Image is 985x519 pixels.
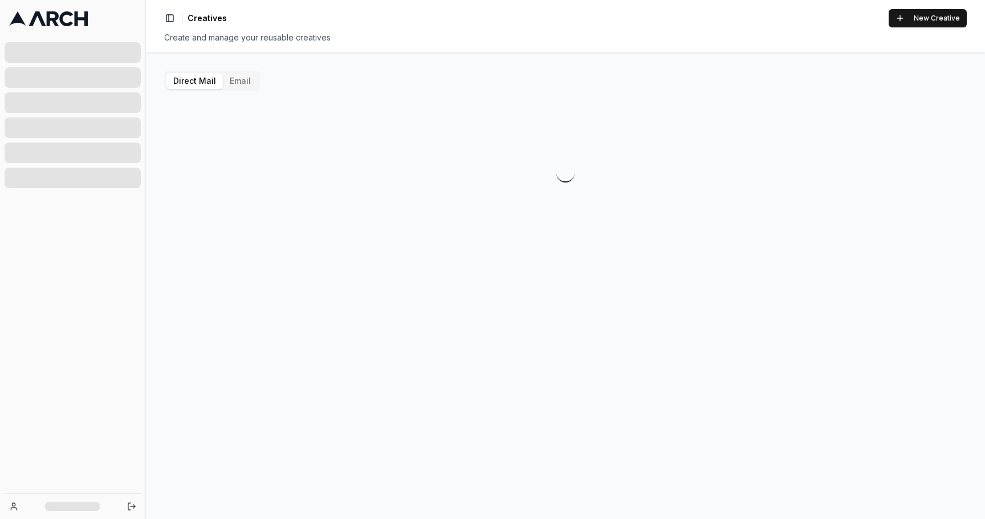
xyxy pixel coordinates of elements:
div: Create and manage your reusable creatives [164,32,967,43]
button: Log out [124,498,140,514]
button: Email [223,73,258,89]
span: Creatives [188,13,227,24]
nav: breadcrumb [188,13,227,24]
button: Direct Mail [166,73,223,89]
button: New Creative [889,9,967,27]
